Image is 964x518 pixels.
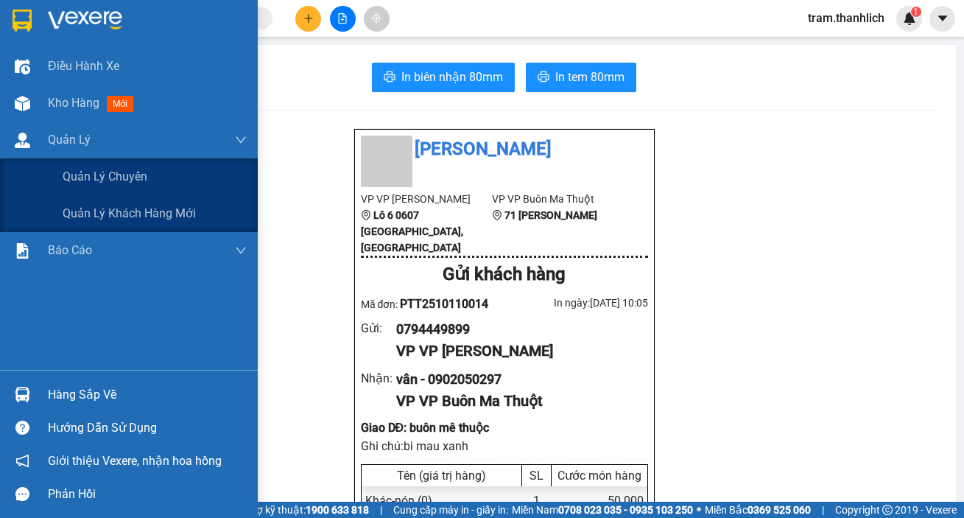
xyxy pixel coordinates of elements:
li: VP VP [PERSON_NAME] [361,191,493,207]
div: VP VP [PERSON_NAME] [396,340,636,363]
div: Tên (giá trị hàng) [365,469,518,483]
span: Báo cáo [48,241,92,259]
button: caret-down [929,6,955,32]
div: Nhận : [361,369,397,388]
span: environment [361,210,371,220]
div: 1 [522,486,552,515]
strong: 0708 023 035 - 0935 103 250 [558,504,693,516]
div: In ngày: [DATE] 10:05 [504,295,648,311]
span: file-add [337,13,348,24]
span: question-circle [15,421,29,435]
span: Cung cấp máy in - giấy in: [393,502,508,518]
img: warehouse-icon [15,387,30,402]
div: Ghi chú: bi mau xanh [361,437,648,455]
div: Phản hồi [48,483,247,505]
div: Hàng sắp về [48,384,247,406]
span: | [822,502,824,518]
div: Cước món hàng [555,469,644,483]
b: Lô 6 0607 [GEOGRAPHIC_DATA], [GEOGRAPHIC_DATA] [361,209,463,253]
span: ⚪️ [697,507,701,513]
span: down [235,134,247,146]
img: warehouse-icon [15,133,30,148]
div: vân - 0902050297 [396,369,636,390]
span: Hỗ trợ kỹ thuật: [233,502,369,518]
button: file-add [330,6,356,32]
div: Giao DĐ: buôn mê thuộc [361,419,648,437]
span: message [15,487,29,501]
div: VP VP Buôn Ma Thuột [396,390,636,413]
span: mới [107,96,133,112]
span: Miền Bắc [705,502,811,518]
div: Mã đơn: [361,295,504,313]
span: Quản Lý [48,130,91,149]
span: printer [384,71,395,85]
span: copyright [882,505,893,515]
div: SL [526,469,547,483]
sup: 1 [911,7,921,17]
button: aim [364,6,390,32]
span: In tem 80mm [555,68,625,86]
span: plus [303,13,314,24]
span: Kho hàng [48,96,99,110]
div: Hướng dẫn sử dụng [48,417,247,439]
span: Điều hành xe [48,57,119,75]
img: solution-icon [15,243,30,259]
span: environment [492,210,502,220]
span: notification [15,454,29,468]
strong: 0369 525 060 [747,504,811,516]
span: 1 [913,7,918,17]
img: logo-vxr [13,10,32,32]
span: caret-down [936,12,949,25]
div: Gửi khách hàng [361,261,648,289]
span: | [380,502,382,518]
button: plus [295,6,321,32]
img: warehouse-icon [15,59,30,74]
li: [PERSON_NAME] [361,136,648,164]
span: Miền Nam [512,502,693,518]
b: 71 [PERSON_NAME] [504,209,597,221]
img: warehouse-icon [15,96,30,111]
span: PTT2510110014 [400,297,488,311]
span: aim [371,13,381,24]
strong: 1900 633 818 [306,504,369,516]
span: Quản lý chuyến [63,167,147,186]
span: Khác - nón (0) [365,494,432,508]
button: printerIn tem 80mm [526,63,636,92]
span: Giới thiệu Vexere, nhận hoa hồng [48,452,222,470]
div: 0794449899 [396,319,636,340]
div: Gửi : [361,319,397,337]
span: tram.thanhlich [796,9,896,27]
img: icon-new-feature [903,12,916,25]
button: printerIn biên nhận 80mm [372,63,515,92]
span: Quản lý khách hàng mới [63,204,196,223]
span: printer [538,71,549,85]
span: down [235,245,247,256]
span: In biên nhận 80mm [401,68,503,86]
div: 50.000 [552,486,647,515]
li: VP VP Buôn Ma Thuột [492,191,624,207]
